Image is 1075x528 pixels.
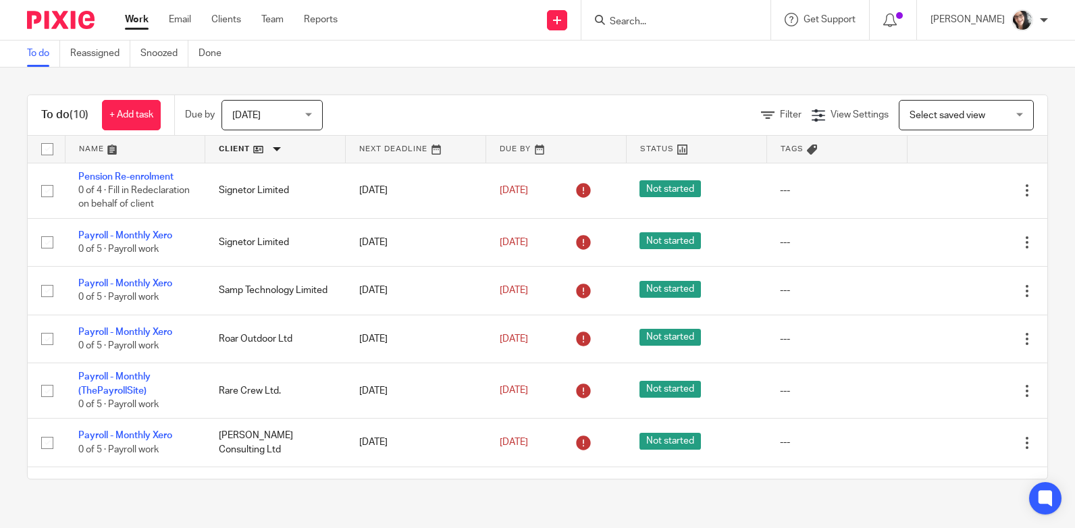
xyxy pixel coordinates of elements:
[346,419,486,467] td: [DATE]
[780,284,893,297] div: ---
[639,329,701,346] span: Not started
[70,41,130,67] a: Reassigned
[780,384,893,398] div: ---
[500,386,528,396] span: [DATE]
[27,41,60,67] a: To do
[78,400,159,409] span: 0 of 5 · Payroll work
[41,108,88,122] h1: To do
[608,16,730,28] input: Search
[346,267,486,315] td: [DATE]
[125,13,149,26] a: Work
[781,145,804,153] span: Tags
[500,238,528,247] span: [DATE]
[639,180,701,197] span: Not started
[205,218,346,266] td: Signetor Limited
[780,110,802,120] span: Filter
[346,363,486,419] td: [DATE]
[78,372,151,395] a: Payroll - Monthly (ThePayrollSite)
[500,334,528,344] span: [DATE]
[205,363,346,419] td: Rare Crew Ltd.
[780,236,893,249] div: ---
[205,419,346,467] td: [PERSON_NAME] Consulting Ltd
[78,445,159,454] span: 0 of 5 · Payroll work
[304,13,338,26] a: Reports
[346,163,486,218] td: [DATE]
[780,332,893,346] div: ---
[639,281,701,298] span: Not started
[78,293,159,302] span: 0 of 5 · Payroll work
[185,108,215,122] p: Due by
[346,315,486,363] td: [DATE]
[140,41,188,67] a: Snoozed
[78,431,172,440] a: Payroll - Monthly Xero
[70,109,88,120] span: (10)
[78,279,172,288] a: Payroll - Monthly Xero
[804,15,856,24] span: Get Support
[205,315,346,363] td: Roar Outdoor Ltd
[780,184,893,197] div: ---
[78,244,159,254] span: 0 of 5 · Payroll work
[500,186,528,195] span: [DATE]
[500,286,528,295] span: [DATE]
[199,41,232,67] a: Done
[169,13,191,26] a: Email
[639,433,701,450] span: Not started
[910,111,985,120] span: Select saved view
[831,110,889,120] span: View Settings
[78,341,159,350] span: 0 of 5 · Payroll work
[261,13,284,26] a: Team
[78,231,172,240] a: Payroll - Monthly Xero
[205,267,346,315] td: Samp Technology Limited
[930,13,1005,26] p: [PERSON_NAME]
[102,100,161,130] a: + Add task
[346,467,486,514] td: [DATE]
[232,111,261,120] span: [DATE]
[205,163,346,218] td: Signetor Limited
[1012,9,1033,31] img: me%20(1).jpg
[211,13,241,26] a: Clients
[78,327,172,337] a: Payroll - Monthly Xero
[500,438,528,447] span: [DATE]
[346,218,486,266] td: [DATE]
[639,381,701,398] span: Not started
[780,435,893,449] div: ---
[78,186,190,209] span: 0 of 4 · Fill in Redeclaration on behalf of client
[27,11,95,29] img: Pixie
[205,467,346,514] td: [PERSON_NAME] Consulting Ltd
[639,232,701,249] span: Not started
[78,172,174,182] a: Pension Re-enrolment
